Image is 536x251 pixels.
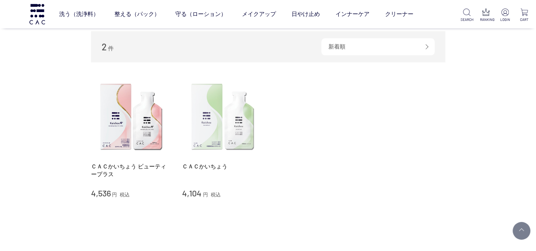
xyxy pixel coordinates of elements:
a: RANKING [480,9,492,22]
a: 守る（ローション） [175,4,226,24]
p: LOGIN [499,17,511,22]
img: ＣＡＣかいちょう ビューティープラス [91,77,172,157]
img: ＣＡＣかいちょう [182,77,263,157]
span: 4,104 [182,188,202,198]
span: 税込 [120,192,130,197]
span: 2 [102,41,107,52]
span: 円 [203,192,208,197]
p: SEARCH [461,17,473,22]
p: RANKING [480,17,492,22]
span: 税込 [211,192,221,197]
img: logo [28,4,46,24]
p: CART [518,17,530,22]
a: クリーナー [385,4,413,24]
a: 洗う（洗浄料） [59,4,98,24]
a: 日やけ止め [291,4,320,24]
a: ＣＡＣかいちょう [182,163,263,170]
span: 円 [112,192,117,197]
a: SEARCH [461,9,473,22]
div: 新着順 [321,38,435,55]
span: 件 [108,45,114,51]
a: LOGIN [499,9,511,22]
a: インナーケア [335,4,369,24]
a: CART [518,9,530,22]
span: 4,536 [91,188,111,198]
a: 整える（パック） [114,4,159,24]
a: ＣＡＣかいちょう ビューティープラス [91,163,172,178]
a: メイクアップ [242,4,276,24]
